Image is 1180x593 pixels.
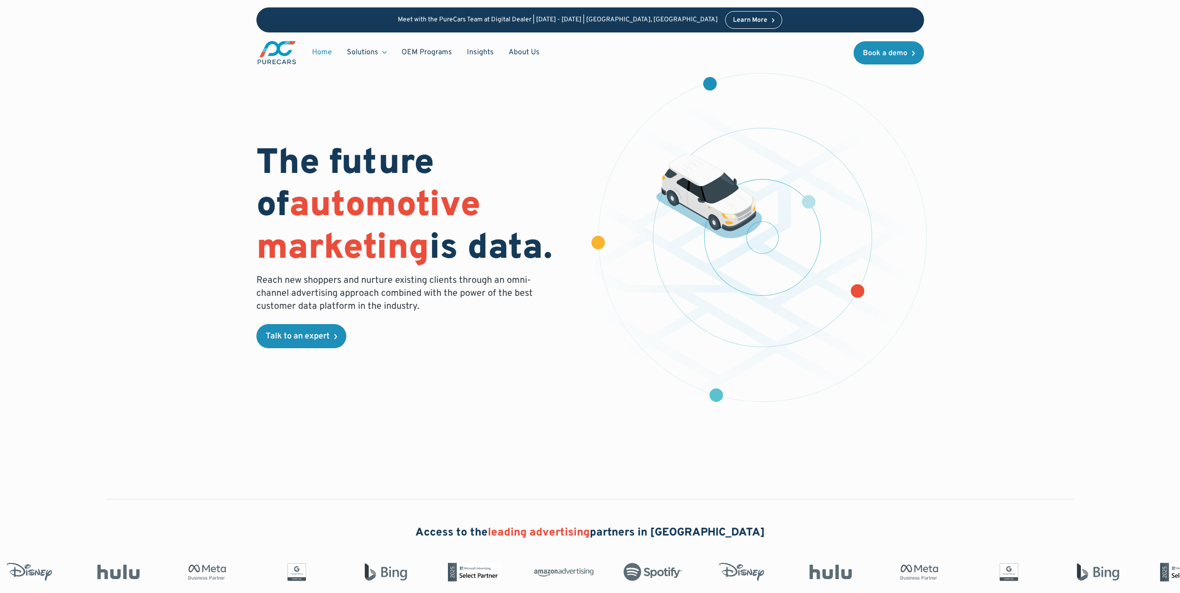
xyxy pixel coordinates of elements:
[501,44,547,61] a: About Us
[329,563,388,581] img: Bing
[256,184,480,271] span: automotive marketing
[774,565,833,580] img: Hulu
[398,16,718,24] p: Meet with the PureCars Team at Digital Dealer | [DATE] - [DATE] | [GEOGRAPHIC_DATA], [GEOGRAPHIC_...
[863,563,922,581] img: Meta Business Partner
[656,154,763,238] img: illustration of a vehicle
[347,47,378,57] div: Solutions
[256,324,346,348] a: Talk to an expert
[62,565,121,580] img: Hulu
[488,526,590,540] span: leading advertising
[952,563,1011,581] img: Google Partner
[863,50,907,57] div: Book a demo
[256,40,297,65] a: main
[854,41,924,64] a: Book a demo
[733,17,767,24] div: Learn More
[256,143,579,270] h1: The future of is data.
[596,563,655,581] img: Spotify
[1041,563,1100,581] img: Bing
[305,44,339,61] a: Home
[240,563,299,581] img: Google Partner
[256,274,538,313] p: Reach new shoppers and nurture existing clients through an omni-channel advertising approach comb...
[339,44,394,61] div: Solutions
[394,44,459,61] a: OEM Programs
[725,11,783,29] a: Learn More
[151,563,210,581] img: Meta Business Partner
[507,565,566,580] img: Amazon Advertising
[415,525,765,541] h2: Access to the partners in [GEOGRAPHIC_DATA]
[266,332,330,341] div: Talk to an expert
[459,44,501,61] a: Insights
[256,40,297,65] img: purecars logo
[685,563,744,581] img: Disney
[418,563,477,581] img: Microsoft Advertising Partner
